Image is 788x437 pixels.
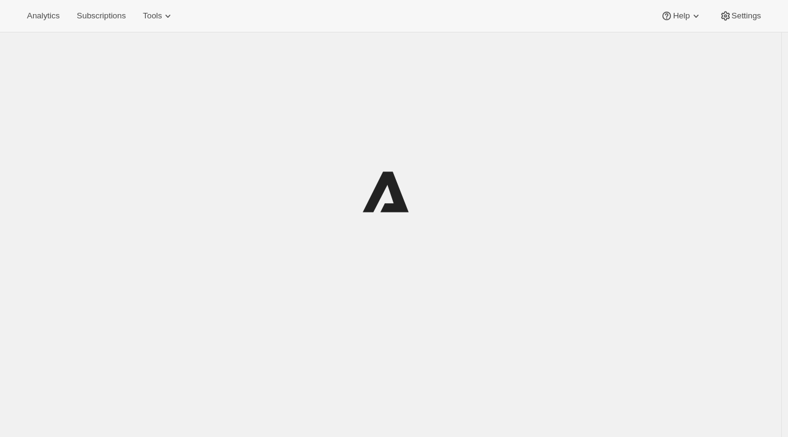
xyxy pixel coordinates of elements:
span: Help [673,11,689,21]
span: Settings [732,11,761,21]
button: Tools [135,7,181,24]
button: Help [653,7,709,24]
span: Analytics [27,11,59,21]
span: Tools [143,11,162,21]
button: Settings [712,7,768,24]
span: Subscriptions [77,11,126,21]
button: Subscriptions [69,7,133,24]
button: Analytics [20,7,67,24]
